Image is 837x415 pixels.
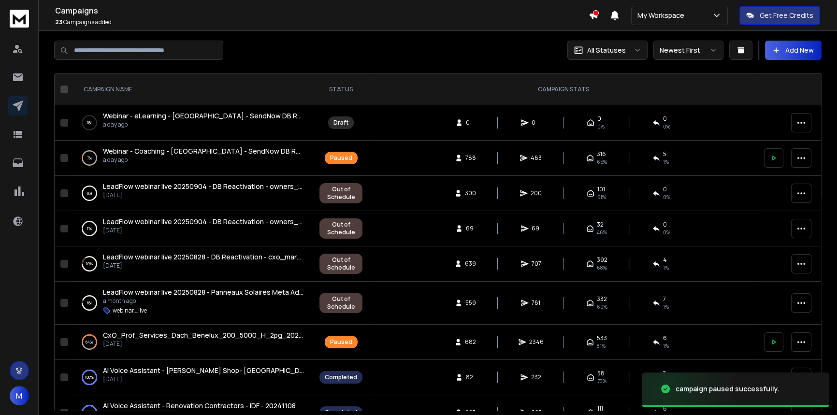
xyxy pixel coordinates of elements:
[466,225,476,232] span: 69
[597,303,607,311] span: 60 %
[587,45,626,55] p: All Statuses
[597,342,606,350] span: 81 %
[663,334,667,342] span: 6
[597,186,605,193] span: 101
[103,217,304,227] a: LeadFlow webinar live 20250904 - DB Reactivation - owners_bool_4_prof_training_coaching_1_10_new_...
[765,41,822,60] button: Add New
[465,338,476,346] span: 682
[663,186,667,193] span: 0
[663,150,666,158] span: 5
[103,340,304,348] p: [DATE]
[532,260,541,268] span: 707
[663,303,669,311] span: 1 %
[103,366,377,375] span: AI Voice Assistant - [PERSON_NAME] Shop- [GEOGRAPHIC_DATA] + 92 - 202411 12-25
[86,337,93,347] p: 64 %
[597,405,603,413] span: 111
[103,262,304,270] p: [DATE]
[760,11,813,20] p: Get Free Credits
[10,10,29,28] img: logo
[72,74,314,105] th: CAMPAIGN NAME
[55,18,589,26] p: Campaigns added
[103,330,304,340] a: CxO_Prof_Services_Dach_Benelux_200_5000_H_2pg_20241205
[103,121,304,129] p: a day ago
[85,372,94,382] p: 100 %
[103,375,304,383] p: [DATE]
[597,221,604,229] span: 32
[55,18,62,26] span: 23
[103,366,304,375] a: AI Voice Assistant - [PERSON_NAME] Shop- [GEOGRAPHIC_DATA] + 92 - 202411 12-25
[103,191,304,199] p: [DATE]
[72,282,314,325] td: 6%LeadFlow webinar live 20250828 - Panneaux Solaires Meta Ads Liba month agowebinar_live
[72,176,314,211] td: 0%LeadFlow webinar live 20250904 - DB Reactivation - owners_bool_it_serv_consult_fr_11_50_202433[...
[330,154,352,162] div: Paused
[103,146,304,156] a: Webinar - Coaching - [GEOGRAPHIC_DATA] - SendNow DB Reactivation - 20250909
[72,141,314,176] td: 7%Webinar - Coaching - [GEOGRAPHIC_DATA] - SendNow DB Reactivation - 20250909a day ago
[333,119,348,127] div: Draft
[72,325,314,360] td: 64%CxO_Prof_Services_Dach_Benelux_200_5000_H_2pg_20241205[DATE]
[663,221,667,229] span: 0
[314,74,368,105] th: STATUS
[663,264,669,272] span: 1 %
[103,252,304,262] a: LeadFlow webinar live 20250828 - DB Reactivation - cxo_marketing_ads_france_11_50_1pg_5_10m_20240106
[597,264,607,272] span: 68 %
[597,334,607,342] span: 533
[465,260,476,268] span: 639
[465,189,476,197] span: 300
[531,154,542,162] span: 483
[103,111,304,121] a: Webinar - eLearning - [GEOGRAPHIC_DATA] - SendNow DB Reactivation - 20250909
[663,123,670,130] span: 0%
[10,386,29,405] button: M
[72,105,314,141] td: 0%Webinar - eLearning - [GEOGRAPHIC_DATA] - SendNow DB Reactivation - 20250909a day ago
[325,256,357,272] div: Out of Schedule
[739,6,820,25] button: Get Free Credits
[663,229,670,236] span: 0 %
[597,123,605,130] span: 0%
[103,401,296,411] a: AI Voice Assistant - Renovation Contractors - IDF - 20241108
[72,360,314,395] td: 100%AI Voice Assistant - [PERSON_NAME] Shop- [GEOGRAPHIC_DATA] + 92 - 202411 12-25[DATE]
[597,193,606,201] span: 51 %
[653,41,723,60] button: Newest First
[465,299,476,307] span: 559
[103,227,304,234] p: [DATE]
[103,287,304,297] a: LeadFlow webinar live 20250828 - Panneaux Solaires Meta Ads Lib
[103,217,490,226] span: LeadFlow webinar live 20250904 - DB Reactivation - owners_bool_4_prof_training_coaching_1_10_new_...
[637,11,688,20] p: My Workspace
[103,401,296,410] span: AI Voice Assistant - Renovation Contractors - IDF - 20241108
[663,295,666,303] span: 7
[597,158,607,166] span: 65 %
[325,295,357,311] div: Out of Schedule
[103,111,373,120] span: Webinar - eLearning - [GEOGRAPHIC_DATA] - SendNow DB Reactivation - 20250909
[325,221,357,236] div: Out of Schedule
[325,373,357,381] div: Completed
[103,287,313,297] span: LeadFlow webinar live 20250828 - Panneaux Solaires Meta Ads Lib
[465,154,476,162] span: 788
[103,297,304,305] p: a month ago
[87,188,92,198] p: 0 %
[597,295,607,303] span: 332
[87,224,92,233] p: 1 %
[72,246,314,282] td: 16%LeadFlow webinar live 20250828 - DB Reactivation - cxo_marketing_ads_france_11_50_1pg_5_10m_20...
[663,342,669,350] span: 1 %
[532,119,541,127] span: 0
[597,115,601,123] span: 0
[72,211,314,246] td: 1%LeadFlow webinar live 20250904 - DB Reactivation - owners_bool_4_prof_training_coaching_1_10_ne...
[663,158,669,166] span: 1 %
[368,74,758,105] th: CAMPAIGN STATS
[597,229,607,236] span: 46 %
[663,115,667,123] span: 0
[113,307,147,315] p: webinar_live
[87,298,92,308] p: 6 %
[55,5,589,16] h1: Campaigns
[529,338,544,346] span: 2346
[532,299,541,307] span: 781
[676,384,779,394] div: campaign paused successfully.
[330,338,352,346] div: Paused
[597,150,606,158] span: 316
[87,118,92,128] p: 0 %
[597,256,607,264] span: 392
[103,156,304,164] p: a day ago
[86,259,93,269] p: 16 %
[597,370,605,377] span: 58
